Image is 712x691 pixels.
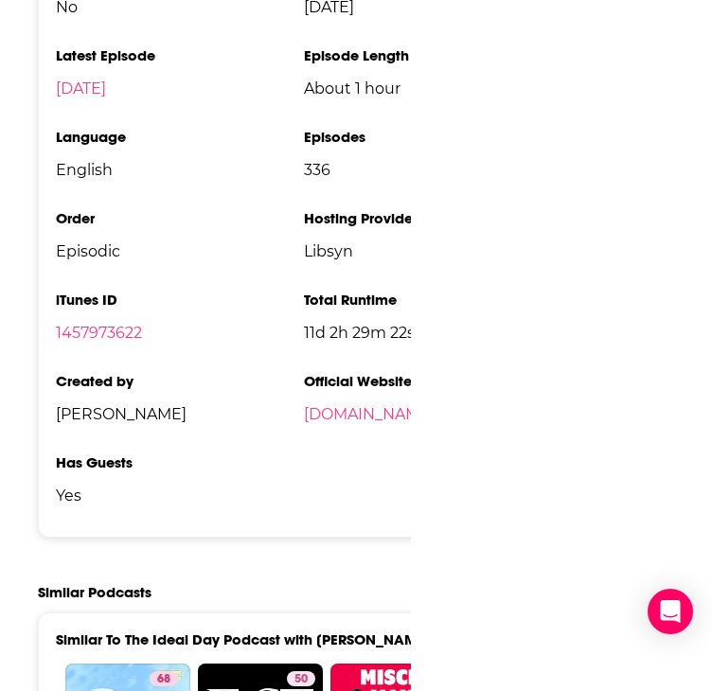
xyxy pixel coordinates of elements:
span: 50 [294,670,308,689]
h2: Similar Podcasts [38,583,151,601]
span: 336 [304,161,552,179]
h3: Order [56,209,304,227]
span: 68 [157,670,170,689]
span: Episodic [56,242,304,260]
span: 11d 2h 29m 22s [304,324,552,342]
span: [PERSON_NAME] [56,405,304,423]
h3: iTunes ID [56,291,304,309]
h3: Official Website [304,372,552,390]
div: Open Intercom Messenger [648,589,693,634]
span: Yes [56,487,304,505]
a: 68 [150,671,178,686]
h3: Total Runtime [304,291,552,309]
h3: Language [56,128,304,146]
h3: Has Guests [56,453,304,471]
h3: Latest Episode [56,46,304,64]
h3: Created by [56,372,304,390]
a: 50 [287,671,315,686]
a: Similar To The Ideal Day Podcast with [PERSON_NAME] [56,630,430,648]
a: 1457973622 [56,324,142,342]
span: About 1 hour [304,80,552,97]
h3: Episode Length [304,46,552,64]
a: [DATE] [56,80,106,97]
h3: Episodes [304,128,552,146]
a: [DOMAIN_NAME] [304,405,435,423]
span: Libsyn [304,242,552,260]
span: English [56,161,304,179]
h3: Hosting Provider [304,209,552,227]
